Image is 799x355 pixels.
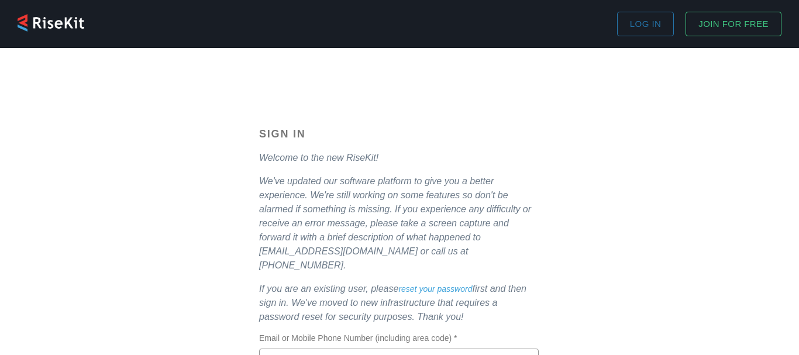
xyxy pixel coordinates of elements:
[259,176,531,270] em: We've updated our software platform to give you a better experience. We're still working on some ...
[617,12,674,36] button: Log in
[259,128,540,140] h3: Sign In
[259,284,526,322] em: If you are an existing user, please first and then sign in. We've moved to new infrastructure tha...
[259,153,378,163] em: Welcome to the new RiseKit!
[630,16,661,32] span: Log in
[18,12,84,36] a: Risekit Logo
[698,16,769,32] span: Join for FREE
[18,14,84,32] img: Risekit Logo
[398,284,472,294] a: reset your password
[686,12,781,36] button: Join for FREE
